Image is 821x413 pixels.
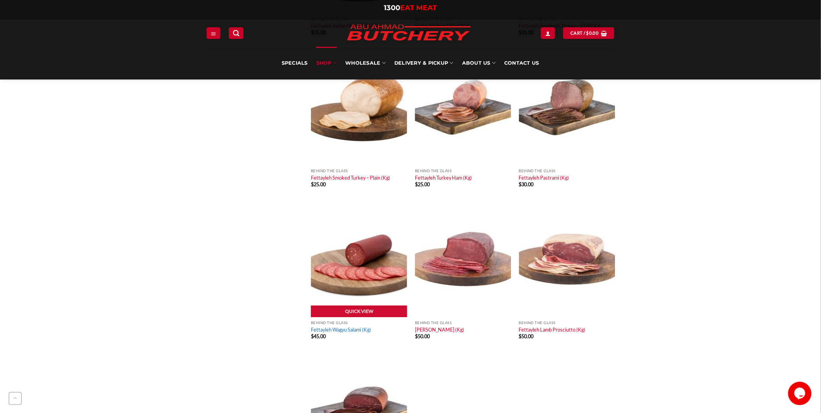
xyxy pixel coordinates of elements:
p: Behind the Glass [311,169,407,173]
bdi: 50.00 [415,333,430,339]
p: Behind the Glass [519,321,615,325]
img: Fettayleh Bresaola (Kg) [415,201,511,317]
bdi: 0.00 [586,30,599,35]
a: Quick View [311,305,407,317]
span: $ [586,30,589,37]
a: Delivery & Pickup [394,47,454,79]
a: [PERSON_NAME] (Kg) [415,327,464,333]
a: 1300EAT MEAT [384,4,437,12]
span: $ [415,181,418,187]
img: Fettayleh Pastrami (Kg) [519,49,615,165]
p: Behind the Glass [519,169,615,173]
a: Wholesale [345,47,386,79]
span: Cart / [570,30,599,37]
p: Behind the Glass [311,321,407,325]
span: EAT MEAT [401,4,437,12]
img: Fettayleh Turkey Ham (Kg) [415,49,511,165]
a: About Us [462,47,496,79]
a: Fettayleh Wagyu Salami (Kg) [311,327,371,333]
img: Fettayleh Wagyu Salami (Kg) [311,201,407,317]
img: Fettayleh Lamb Prosciutto (Kg) [519,201,615,317]
span: $ [519,333,522,339]
iframe: chat widget [788,382,813,405]
a: View cart [563,27,614,39]
a: Fettayleh Pastrami (Kg) [519,175,569,181]
span: 1300 [384,4,401,12]
p: Behind the Glass [415,169,511,173]
bdi: 25.00 [311,181,326,187]
img: Abu Ahmad Butchery [341,19,477,47]
span: $ [311,181,314,187]
a: Menu [207,27,221,39]
bdi: 45.00 [311,333,326,339]
a: Fettayleh Smoked Turkey – Plain (Kg) [311,175,390,181]
bdi: 50.00 [519,333,534,339]
span: $ [415,333,418,339]
a: Fettayleh Turkey Ham (Kg) [415,175,472,181]
a: Specials [282,47,308,79]
button: Go to top [9,392,22,405]
bdi: 25.00 [415,181,430,187]
a: SHOP [316,47,337,79]
p: Behind the Glass [415,321,511,325]
a: Search [229,27,244,39]
span: $ [519,181,522,187]
span: $ [311,333,314,339]
img: Fettayleh Smoked Turkey - Plain (Kg) [311,49,407,165]
bdi: 30.00 [519,181,534,187]
a: Fettayleh Lamb Prosciutto (Kg) [519,327,586,333]
a: Login [541,27,555,39]
a: Contact Us [504,47,539,79]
